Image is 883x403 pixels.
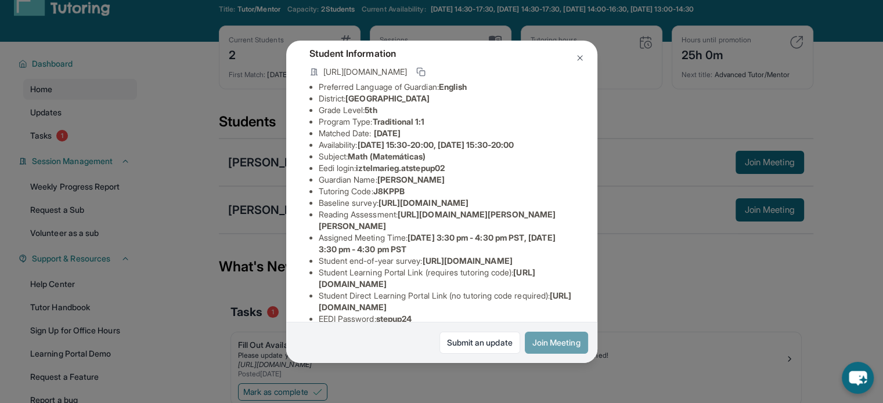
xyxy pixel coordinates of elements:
li: Tutoring Code : [319,186,574,197]
h4: Student Information [309,46,574,60]
li: Availability: [319,139,574,151]
span: [GEOGRAPHIC_DATA] [345,93,430,103]
span: [URL][DOMAIN_NAME] [422,256,512,266]
li: Reading Assessment : [319,209,574,232]
span: [DATE] [374,128,401,138]
li: Baseline survey : [319,197,574,209]
li: Preferred Language of Guardian: [319,81,574,93]
a: Submit an update [439,332,520,354]
span: J8KPPB [373,186,405,196]
li: EEDI Password : [319,313,574,325]
li: Subject : [319,151,574,162]
span: [PERSON_NAME] [377,175,445,184]
button: Copy link [414,65,428,79]
li: Student Learning Portal Link (requires tutoring code) : [319,267,574,290]
li: Student end-of-year survey : [319,255,574,267]
li: Matched Date: [319,128,574,139]
span: 5th [365,105,377,115]
li: Student Direct Learning Portal Link (no tutoring code required) : [319,290,574,313]
li: Program Type: [319,116,574,128]
img: Close Icon [575,53,585,63]
span: Math (Matemáticas) [348,151,426,161]
span: English [439,82,467,92]
span: [DATE] 15:30-20:00, [DATE] 15:30-20:00 [357,140,514,150]
li: Grade Level: [319,104,574,116]
span: [DATE] 3:30 pm - 4:30 pm PST, [DATE] 3:30 pm - 4:30 pm PST [319,233,556,254]
li: Eedi login : [319,162,574,174]
span: stepup24 [376,314,412,324]
span: [URL][DOMAIN_NAME] [323,66,407,78]
li: District: [319,93,574,104]
button: chat-button [842,362,874,394]
span: iztelmarieg.atstepup02 [356,163,445,173]
span: [URL][DOMAIN_NAME][PERSON_NAME][PERSON_NAME] [319,209,556,231]
span: [URL][DOMAIN_NAME] [379,198,468,208]
span: Traditional 1:1 [372,117,424,126]
li: Guardian Name : [319,174,574,186]
li: Assigned Meeting Time : [319,232,574,255]
button: Join Meeting [525,332,588,354]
